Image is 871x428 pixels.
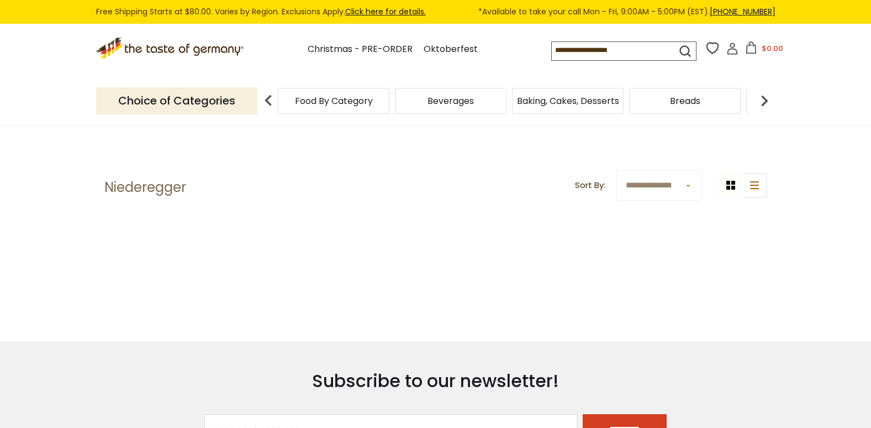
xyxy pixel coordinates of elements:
[517,97,619,105] a: Baking, Cakes, Desserts
[257,90,279,112] img: previous arrow
[204,370,667,392] h3: Subscribe to our newsletter!
[96,6,775,18] div: Free Shipping Starts at $80.00. Varies by Region. Exclusions Apply.
[345,6,426,17] a: Click here for details.
[753,90,775,112] img: next arrow
[478,6,775,18] span: *Available to take your call Mon - Fri, 9:00AM - 5:00PM (EST).
[741,41,788,58] button: $0.00
[295,97,373,105] a: Food By Category
[96,87,257,114] p: Choice of Categories
[575,179,605,192] label: Sort By:
[427,97,474,105] a: Beverages
[104,179,186,196] h1: Niederegger
[762,43,783,54] span: $0.00
[670,97,700,105] a: Breads
[308,42,413,57] a: Christmas - PRE-ORDER
[424,42,478,57] a: Oktoberfest
[710,6,775,17] a: [PHONE_NUMBER]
